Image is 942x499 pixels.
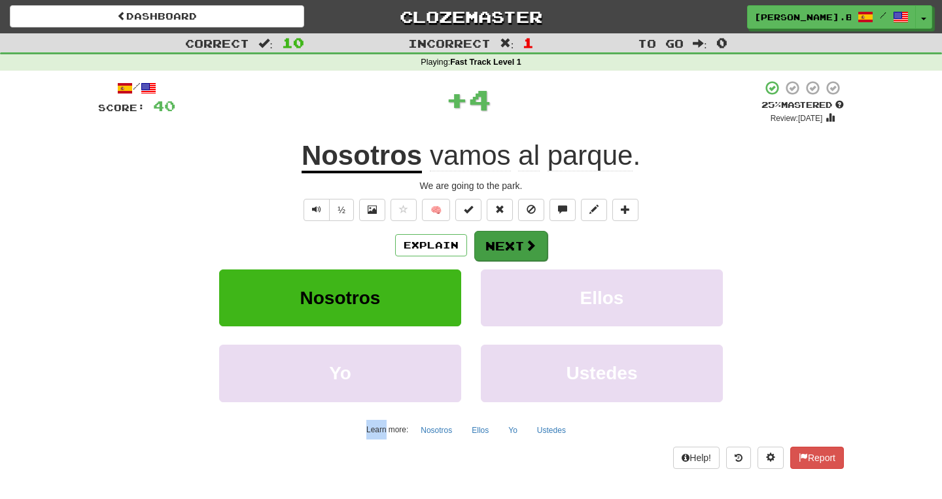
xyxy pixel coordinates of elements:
button: Set this sentence to 100% Mastered (alt+m) [455,199,481,221]
button: Explain [395,234,467,256]
button: Play sentence audio (ctl+space) [304,199,330,221]
span: Yo [329,363,351,383]
button: Ignore sentence (alt+i) [518,199,544,221]
button: Reset to 0% Mastered (alt+r) [487,199,513,221]
button: Edit sentence (alt+d) [581,199,607,221]
button: Add to collection (alt+a) [612,199,638,221]
span: vamos [430,140,511,171]
button: Ellos [481,269,723,326]
span: : [258,38,273,49]
span: Nosotros [300,288,381,308]
u: Nosotros [302,140,422,173]
span: Ustedes [567,363,638,383]
span: + [445,80,468,119]
a: Clozemaster [324,5,618,28]
button: Show image (alt+x) [359,199,385,221]
button: Yo [219,345,461,402]
button: Nosotros [413,421,459,440]
div: We are going to the park. [98,179,844,192]
div: Text-to-speech controls [301,199,354,221]
div: / [98,80,175,96]
span: [PERSON_NAME].B27 [754,11,851,23]
span: al [518,140,540,171]
span: Correct [185,37,249,50]
button: Discuss sentence (alt+u) [549,199,576,221]
span: . [422,140,640,171]
span: 4 [468,83,491,116]
button: Ellos [464,421,496,440]
a: Dashboard [10,5,304,27]
strong: Fast Track Level 1 [450,58,521,67]
button: Report [790,447,844,469]
button: 🧠 [422,199,450,221]
button: Ustedes [481,345,723,402]
button: ½ [329,199,354,221]
div: Mastered [761,99,844,111]
span: 1 [523,35,534,50]
span: : [500,38,514,49]
button: Help! [673,447,720,469]
span: 40 [153,97,175,114]
button: Round history (alt+y) [726,447,751,469]
button: Nosotros [219,269,461,326]
span: : [693,38,707,49]
span: 0 [716,35,727,50]
small: Learn more: [366,425,408,434]
span: Incorrect [408,37,491,50]
span: parque [548,140,633,171]
button: Next [474,231,548,261]
span: To go [638,37,684,50]
button: Yo [501,421,525,440]
span: Ellos [580,288,624,308]
a: [PERSON_NAME].B27 / [747,5,916,29]
button: Ustedes [530,421,573,440]
span: / [880,10,886,20]
button: Favorite sentence (alt+f) [391,199,417,221]
span: 25 % [761,99,781,110]
small: Review: [DATE] [771,114,823,123]
span: 10 [282,35,304,50]
span: Score: [98,102,145,113]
